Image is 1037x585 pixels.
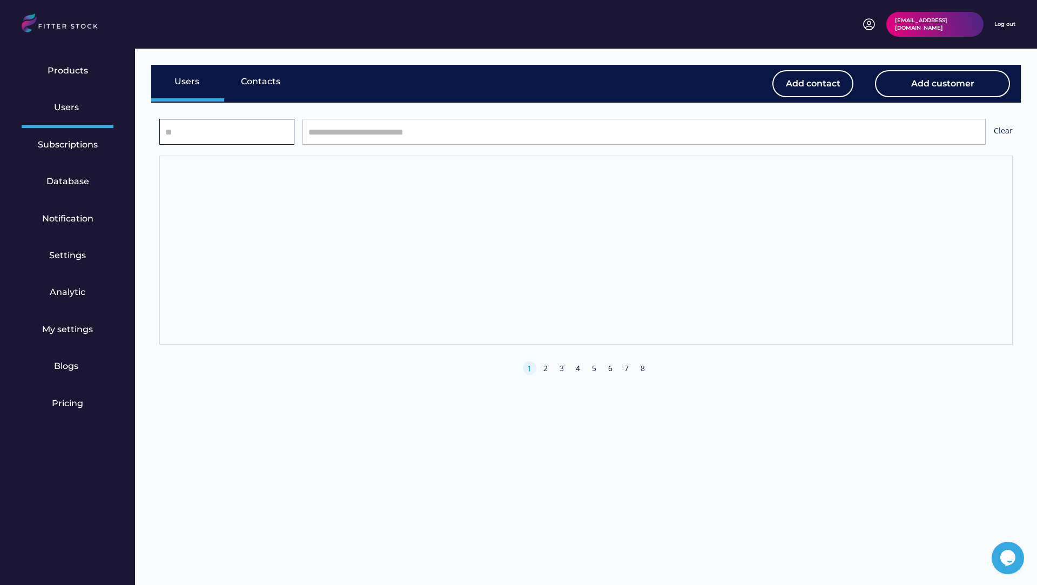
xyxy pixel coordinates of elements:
div: 5 [588,363,601,374]
div: Users [174,76,201,88]
div: 4 [571,363,585,374]
div: Notification [42,213,93,225]
div: Subscriptions [38,139,98,151]
div: Log out [994,21,1015,28]
div: Clear [994,125,1013,139]
button: Add customer [875,70,1010,97]
div: Database [46,176,89,187]
div: Users [54,102,81,113]
div: Contacts [241,76,280,88]
div: 7 [620,363,634,374]
img: profile-circle.svg [863,18,876,31]
div: Settings [49,250,86,261]
iframe: chat widget [992,542,1026,574]
div: 8 [636,363,650,374]
button: Add contact [772,70,853,97]
div: [EMAIL_ADDRESS][DOMAIN_NAME] [895,17,975,32]
div: 6 [604,363,617,374]
div: Pricing [52,398,83,409]
div: 3 [555,363,569,374]
div: 2 [539,363,553,374]
div: 1 [523,363,536,374]
div: My settings [42,324,93,335]
img: LOGO.svg [22,14,107,36]
div: Blogs [54,360,81,372]
div: Products [48,65,88,77]
div: Analytic [50,286,85,298]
